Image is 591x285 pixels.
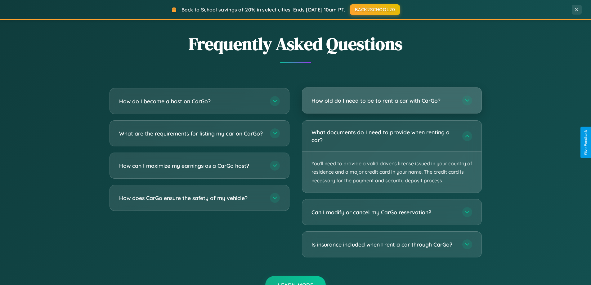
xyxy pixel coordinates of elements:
h3: Is insurance included when I rent a car through CarGo? [311,241,456,248]
h3: What are the requirements for listing my car on CarGo? [119,130,264,137]
button: BACK2SCHOOL20 [350,4,400,15]
div: Give Feedback [584,130,588,155]
span: Back to School savings of 20% in select cities! Ends [DATE] 10am PT. [181,7,345,13]
p: You'll need to provide a valid driver's license issued in your country of residence and a major c... [302,152,481,193]
h3: What documents do I need to provide when renting a car? [311,128,456,144]
h3: How old do I need to be to rent a car with CarGo? [311,97,456,105]
h3: Can I modify or cancel my CarGo reservation? [311,208,456,216]
h3: How do I become a host on CarGo? [119,97,264,105]
h2: Frequently Asked Questions [110,32,482,56]
h3: How does CarGo ensure the safety of my vehicle? [119,194,264,202]
h3: How can I maximize my earnings as a CarGo host? [119,162,264,170]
